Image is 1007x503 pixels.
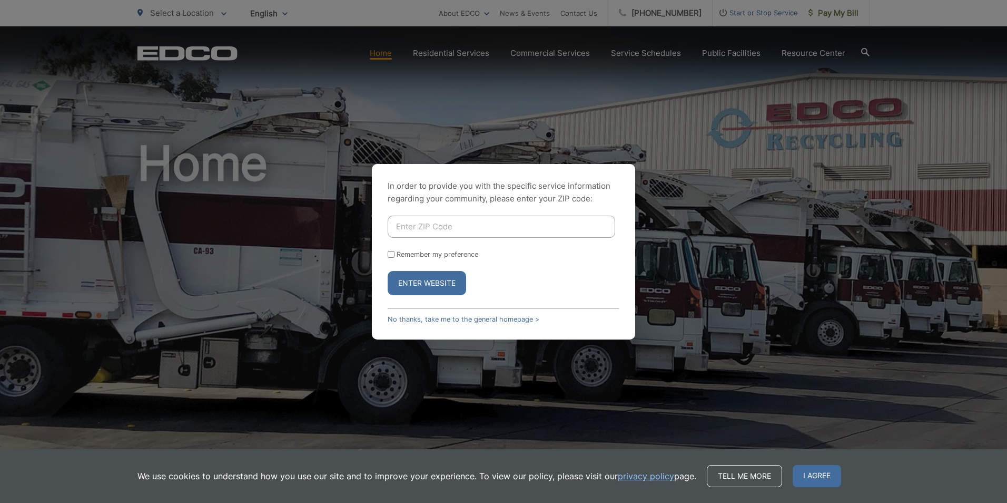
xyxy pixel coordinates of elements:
button: Enter Website [388,271,466,295]
a: No thanks, take me to the general homepage > [388,315,539,323]
a: Tell me more [707,465,782,487]
p: In order to provide you with the specific service information regarding your community, please en... [388,180,619,205]
p: We use cookies to understand how you use our site and to improve your experience. To view our pol... [137,470,696,482]
label: Remember my preference [397,250,478,258]
span: I agree [793,465,841,487]
input: Enter ZIP Code [388,216,615,238]
a: privacy policy [618,470,674,482]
